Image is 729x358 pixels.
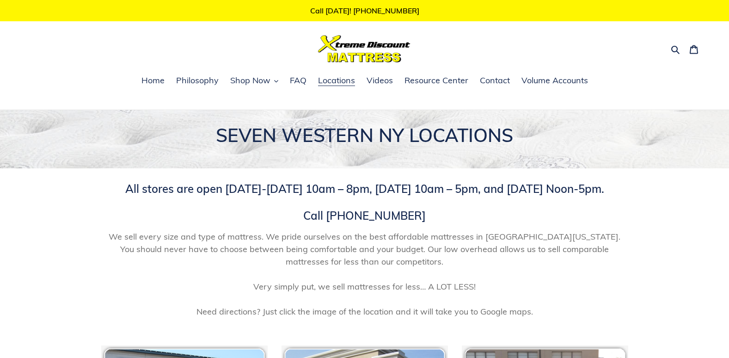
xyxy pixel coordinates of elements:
span: Contact [480,75,510,86]
span: Volume Accounts [521,75,588,86]
span: Home [141,75,165,86]
span: Videos [367,75,393,86]
a: Philosophy [172,74,223,88]
a: Resource Center [400,74,473,88]
button: Shop Now [226,74,283,88]
span: Resource Center [404,75,468,86]
span: Locations [318,75,355,86]
a: Contact [475,74,515,88]
span: We sell every size and type of mattress. We pride ourselves on the best affordable mattresses in ... [101,230,628,318]
a: FAQ [285,74,311,88]
span: Philosophy [176,75,219,86]
a: Videos [362,74,398,88]
a: Home [137,74,169,88]
span: All stores are open [DATE]-[DATE] 10am – 8pm, [DATE] 10am – 5pm, and [DATE] Noon-5pm. Call [PHONE... [125,182,604,222]
span: SEVEN WESTERN NY LOCATIONS [216,123,513,147]
span: Shop Now [230,75,270,86]
a: Volume Accounts [517,74,593,88]
img: Xtreme Discount Mattress [318,35,410,62]
span: FAQ [290,75,306,86]
a: Locations [313,74,360,88]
